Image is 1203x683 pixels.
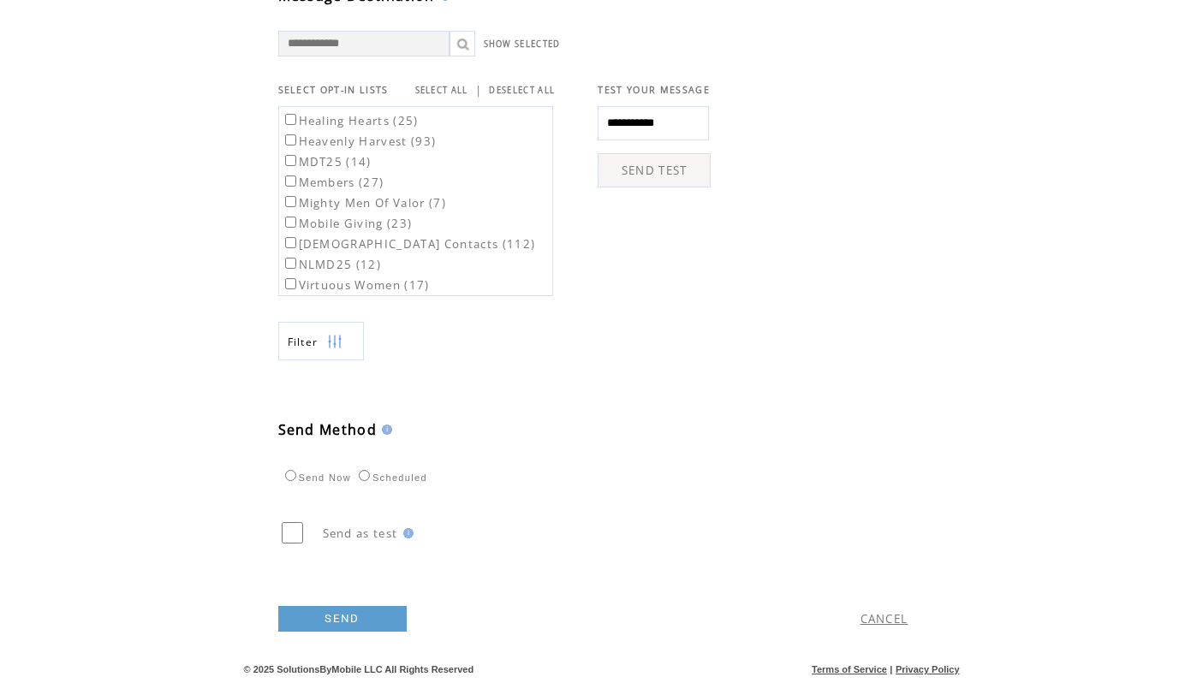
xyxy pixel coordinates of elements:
label: Send Now [281,472,351,483]
a: DESELECT ALL [489,85,555,96]
label: [DEMOGRAPHIC_DATA] Contacts (112) [282,236,536,252]
span: Send as test [323,526,398,541]
a: SEND TEST [598,153,711,187]
a: Terms of Service [812,664,887,674]
span: Send Method [278,420,378,439]
label: Heavenly Harvest (93) [282,134,437,149]
img: help.gif [377,425,392,435]
input: [DEMOGRAPHIC_DATA] Contacts (112) [285,237,296,248]
input: Members (27) [285,175,296,187]
span: | [890,664,892,674]
input: Scheduled [359,470,370,481]
input: Virtuous Women (17) [285,278,296,289]
a: SELECT ALL [415,85,468,96]
img: help.gif [398,528,414,538]
label: Scheduled [354,472,427,483]
input: Healing Hearts (25) [285,114,296,125]
label: Mobile Giving (23) [282,216,413,231]
label: Healing Hearts (25) [282,113,419,128]
a: SHOW SELECTED [484,39,561,50]
input: Send Now [285,470,296,481]
input: NLMD25 (12) [285,258,296,269]
input: Mighty Men Of Valor (7) [285,196,296,207]
span: © 2025 SolutionsByMobile LLC All Rights Reserved [244,664,474,674]
input: MDT25 (14) [285,155,296,166]
a: Filter [278,322,364,360]
span: | [475,82,482,98]
span: Show filters [288,335,319,349]
label: Mighty Men Of Valor (7) [282,195,447,211]
label: Virtuous Women (17) [282,277,430,293]
span: TEST YOUR MESSAGE [598,84,710,96]
label: Members (27) [282,175,384,190]
input: Heavenly Harvest (93) [285,134,296,146]
span: SELECT OPT-IN LISTS [278,84,389,96]
label: MDT25 (14) [282,154,372,169]
a: Privacy Policy [896,664,960,674]
a: SEND [278,606,407,632]
input: Mobile Giving (23) [285,217,296,228]
label: NLMD25 (12) [282,257,382,272]
a: CANCEL [861,611,908,627]
img: filters.png [327,323,342,361]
